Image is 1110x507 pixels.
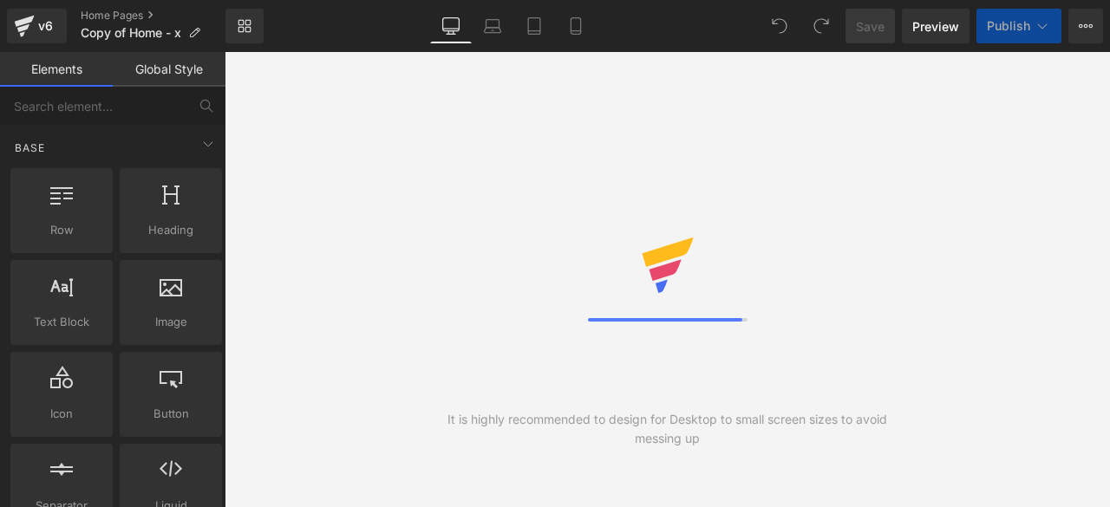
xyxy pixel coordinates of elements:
[555,9,597,43] a: Mobile
[7,9,67,43] a: v6
[912,17,959,36] span: Preview
[113,52,225,87] a: Global Style
[81,26,181,40] span: Copy of Home - x
[13,140,47,156] span: Base
[856,17,885,36] span: Save
[976,9,1061,43] button: Publish
[125,313,217,331] span: Image
[16,313,108,331] span: Text Block
[125,221,217,239] span: Heading
[804,9,839,43] button: Redo
[1068,9,1103,43] button: More
[902,9,970,43] a: Preview
[513,9,555,43] a: Tablet
[472,9,513,43] a: Laptop
[81,9,225,23] a: Home Pages
[225,9,264,43] a: New Library
[16,405,108,423] span: Icon
[446,410,889,448] div: It is highly recommended to design for Desktop to small screen sizes to avoid messing up
[430,9,472,43] a: Desktop
[762,9,797,43] button: Undo
[987,19,1030,33] span: Publish
[35,15,56,37] div: v6
[16,221,108,239] span: Row
[125,405,217,423] span: Button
